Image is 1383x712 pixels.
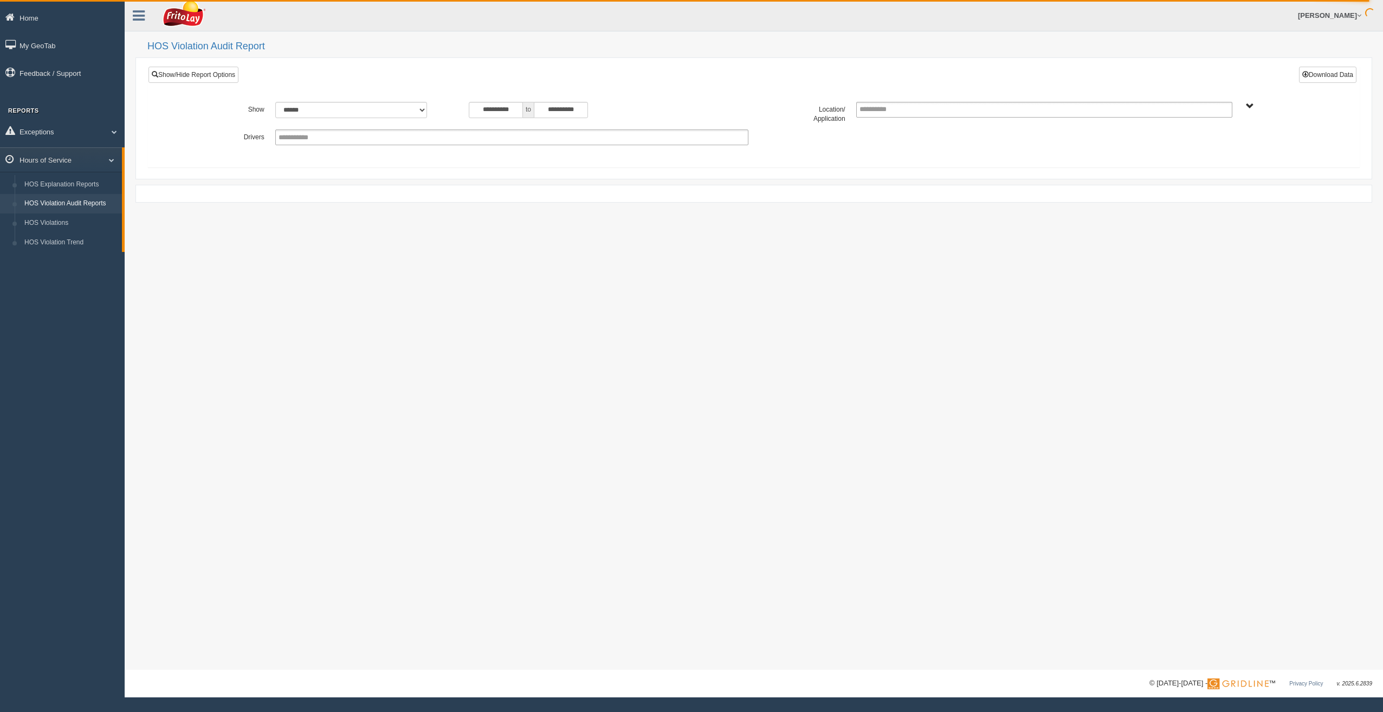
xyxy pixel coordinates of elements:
[523,102,534,118] span: to
[1337,681,1372,687] span: v. 2025.6.2839
[20,194,122,213] a: HOS Violation Audit Reports
[1149,678,1372,689] div: © [DATE]-[DATE] - ™
[1207,678,1269,689] img: Gridline
[20,213,122,233] a: HOS Violations
[20,233,122,253] a: HOS Violation Trend
[754,102,851,124] label: Location/ Application
[147,41,1372,52] h2: HOS Violation Audit Report
[173,102,270,115] label: Show
[173,130,270,143] label: Drivers
[1289,681,1323,687] a: Privacy Policy
[148,67,238,83] a: Show/Hide Report Options
[1299,67,1356,83] button: Download Data
[20,175,122,195] a: HOS Explanation Reports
